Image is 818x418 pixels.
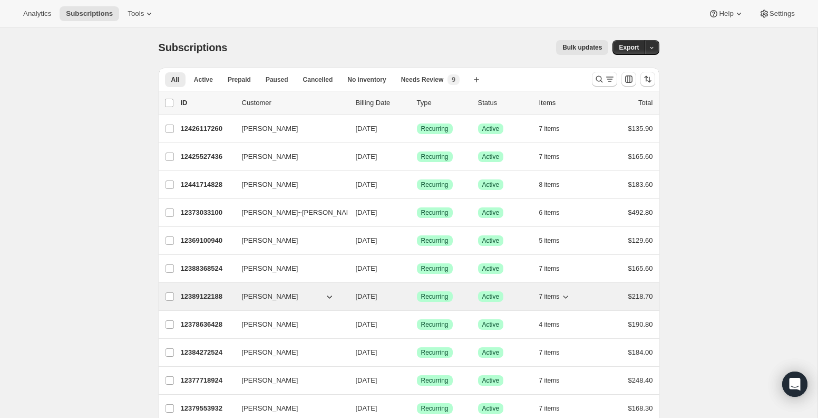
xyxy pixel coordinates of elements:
button: [PERSON_NAME] [236,148,341,165]
button: [PERSON_NAME] [236,344,341,361]
span: Needs Review [401,75,444,84]
div: 12426117260[PERSON_NAME][DATE]SuccessRecurringSuccessActive7 items$135.90 [181,121,653,136]
p: 12369100940 [181,235,233,246]
button: 7 items [539,121,571,136]
button: Bulk updates [556,40,608,55]
span: Recurring [421,292,449,301]
span: Active [482,320,500,329]
button: [PERSON_NAME] [236,176,341,193]
span: Active [482,292,500,301]
div: Type [417,98,470,108]
button: Sort the results [640,72,655,87]
p: Status [478,98,531,108]
span: Recurring [421,348,449,357]
span: [DATE] [356,292,377,300]
span: Paused [266,75,288,84]
button: 8 items [539,177,571,192]
span: [DATE] [356,208,377,216]
span: 7 items [539,376,560,385]
span: Active [482,125,500,133]
p: 12384272524 [181,347,233,358]
button: Export [612,40,645,55]
p: 12373033100 [181,207,233,218]
span: Recurring [421,376,449,385]
div: 12441714828[PERSON_NAME][DATE]SuccessRecurringSuccessActive8 items$183.60 [181,177,653,192]
span: Active [482,264,500,273]
p: Billing Date [356,98,408,108]
p: 12388368524 [181,263,233,274]
button: Search and filter results [592,72,617,87]
span: 9 [452,75,455,84]
button: [PERSON_NAME] [236,120,341,137]
span: $492.80 [628,208,653,216]
span: Active [482,208,500,217]
span: [PERSON_NAME] [242,263,298,274]
span: 7 items [539,153,560,161]
div: 12384272524[PERSON_NAME][DATE]SuccessRecurringSuccessActive7 items$184.00 [181,345,653,360]
button: 4 items [539,317,571,332]
span: [DATE] [356,348,377,356]
span: Subscriptions [159,42,228,53]
span: Recurring [421,320,449,329]
span: Recurring [421,125,449,133]
span: All [171,75,179,84]
p: ID [181,98,233,108]
span: Recurring [421,180,449,189]
div: 12369100940[PERSON_NAME][DATE]SuccessRecurringSuccessActive5 items$129.60 [181,233,653,248]
span: Export [619,43,639,52]
span: [DATE] [356,376,377,384]
span: 8 items [539,180,560,189]
span: [PERSON_NAME] [242,375,298,386]
div: 12373033100[PERSON_NAME]~[PERSON_NAME][DATE]SuccessRecurringSuccessActive6 items$492.80 [181,205,653,220]
div: 12378636428[PERSON_NAME][DATE]SuccessRecurringSuccessActive4 items$190.80 [181,317,653,332]
span: [PERSON_NAME] [242,235,298,246]
button: 7 items [539,261,571,276]
span: $248.40 [628,376,653,384]
span: [DATE] [356,153,377,160]
span: [PERSON_NAME] [242,151,298,162]
span: 7 items [539,264,560,273]
span: 7 items [539,292,560,301]
button: [PERSON_NAME] [236,288,341,305]
span: $190.80 [628,320,653,328]
div: 12388368524[PERSON_NAME][DATE]SuccessRecurringSuccessActive7 items$165.60 [181,261,653,276]
span: $135.90 [628,125,653,132]
button: Customize table column order and visibility [621,72,636,87]
div: 12425527436[PERSON_NAME][DATE]SuccessRecurringSuccessActive7 items$165.60 [181,149,653,164]
span: Cancelled [303,75,333,84]
span: Active [482,348,500,357]
button: [PERSON_NAME] [236,372,341,389]
p: Customer [242,98,347,108]
span: [DATE] [356,236,377,244]
span: 5 items [539,236,560,245]
button: [PERSON_NAME] [236,316,341,333]
span: Active [482,236,500,245]
button: [PERSON_NAME] [236,260,341,277]
span: 7 items [539,125,560,133]
button: Tools [121,6,161,21]
span: [DATE] [356,320,377,328]
button: 5 items [539,233,571,248]
span: Recurring [421,153,449,161]
span: 4 items [539,320,560,329]
button: [PERSON_NAME]~[PERSON_NAME] [236,204,341,221]
span: $168.30 [628,404,653,412]
div: 12377718924[PERSON_NAME][DATE]SuccessRecurringSuccessActive7 items$248.40 [181,373,653,388]
span: Prepaid [228,75,251,84]
span: [PERSON_NAME] [242,291,298,302]
span: Subscriptions [66,9,113,18]
span: [PERSON_NAME] [242,347,298,358]
p: 12426117260 [181,123,233,134]
p: Total [638,98,653,108]
span: Help [719,9,733,18]
span: 7 items [539,404,560,413]
button: Help [702,6,750,21]
p: 12441714828 [181,179,233,190]
p: 12379553932 [181,403,233,414]
div: Open Intercom Messenger [782,372,807,397]
button: Analytics [17,6,57,21]
span: [PERSON_NAME] [242,403,298,414]
span: Recurring [421,236,449,245]
span: [DATE] [356,180,377,188]
span: Settings [770,9,795,18]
